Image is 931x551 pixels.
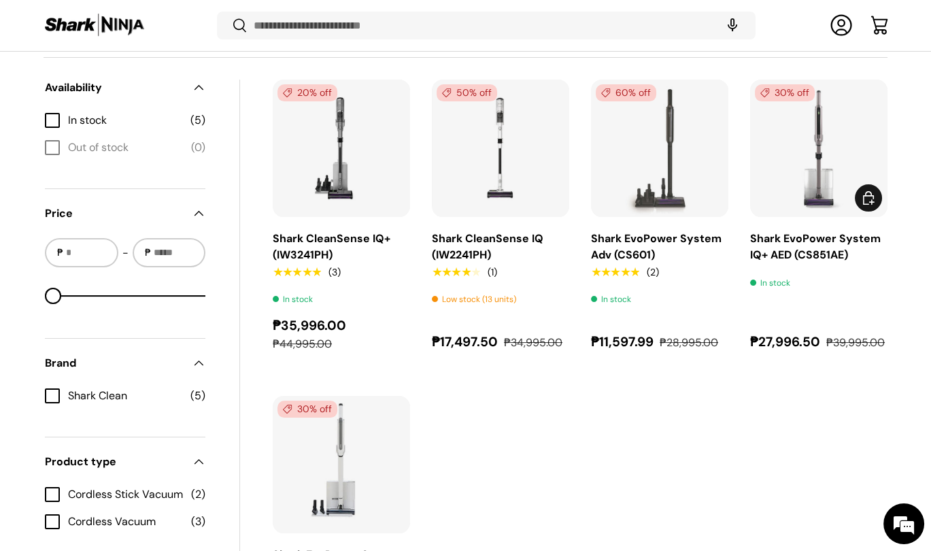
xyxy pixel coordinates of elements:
[591,80,728,217] a: Shark EvoPower System Adv (CS601)
[591,231,722,262] a: Shark EvoPower System Adv (CS601)
[191,514,205,530] span: (3)
[437,84,497,101] span: 50% off
[45,189,205,238] summary: Price
[277,401,337,418] span: 30% off
[45,205,184,222] span: Price
[223,7,256,39] div: Minimize live chat window
[750,231,881,262] a: Shark EvoPower System IQ+ AED (CS851AE)
[143,246,152,260] span: ₱
[273,80,410,217] a: Shark CleanSense IQ+ (IW3241PH)
[79,171,188,309] span: We're online!
[432,80,569,217] a: Shark CleanSense IQ (IW2241PH)
[45,454,184,470] span: Product type
[68,514,183,530] span: Cordless Vacuum
[277,84,337,101] span: 20% off
[68,486,183,503] span: Cordless Stick Vacuum
[68,112,182,129] span: In stock
[68,388,182,404] span: Shark Clean
[432,231,543,262] a: Shark CleanSense IQ (IW2241PH)
[191,139,205,156] span: (0)
[44,12,146,39] img: Shark Ninja Philippines
[750,80,887,217] a: Shark EvoPower System IQ+ AED (CS851AE)
[432,80,569,217] img: shark-kion-iw2241-full-view-shark-ninja-philippines
[190,112,205,129] span: (5)
[191,486,205,503] span: (2)
[122,245,129,261] span: -
[190,388,205,404] span: (5)
[711,11,754,41] speech-search-button: Search by voice
[45,339,205,388] summary: Brand
[273,80,410,217] img: shark-cleansense-auto-empty-dock-iw3241ae-full-view-sharkninja-philippines
[71,76,228,94] div: Chat with us now
[68,139,183,156] span: Out of stock
[273,396,410,533] a: Shark EvoPower System STD+ (CS150PHAE)
[45,355,184,371] span: Brand
[45,437,205,486] summary: Product type
[56,246,65,260] span: ₱
[755,84,815,101] span: 30% off
[273,231,390,262] a: Shark CleanSense IQ+ (IW3241PH)
[45,63,205,112] summary: Availability
[596,84,656,101] span: 60% off
[45,80,184,96] span: Availability
[7,371,259,419] textarea: Type your message and hit 'Enter'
